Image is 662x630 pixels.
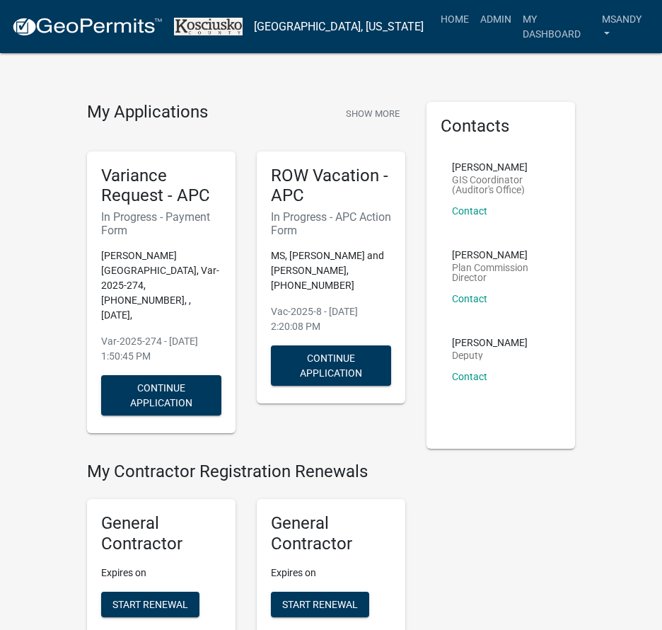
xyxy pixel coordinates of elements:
p: [PERSON_NAME] [452,162,550,172]
p: GIS Coordinator (Auditor's Office) [452,175,550,195]
h5: General Contractor [101,513,221,554]
a: Admin [475,6,517,33]
p: [PERSON_NAME][GEOGRAPHIC_DATA], Var-2025-274, [PHONE_NUMBER], , [DATE], [101,248,221,323]
p: Var-2025-274 - [DATE] 1:50:45 PM [101,334,221,364]
p: Plan Commission Director [452,263,550,282]
a: My Dashboard [517,6,596,47]
img: Kosciusko County, Indiana [174,18,243,36]
button: Show More [340,102,405,125]
h5: General Contractor [271,513,391,554]
a: Contact [452,371,487,382]
h4: My Applications [87,102,208,123]
a: Contact [452,293,487,304]
h5: Contacts [441,116,561,137]
p: Vac-2025-8 - [DATE] 2:20:08 PM [271,304,391,334]
h5: ROW Vacation - APC [271,166,391,207]
h4: My Contractor Registration Renewals [87,462,405,482]
button: Start Renewal [271,592,369,617]
p: Expires on [101,566,221,580]
span: Start Renewal [112,598,188,609]
button: Start Renewal [101,592,199,617]
a: Home [435,6,475,33]
a: [GEOGRAPHIC_DATA], [US_STATE] [254,15,424,39]
p: MS, [PERSON_NAME] and [PERSON_NAME], [PHONE_NUMBER] [271,248,391,293]
h6: In Progress - Payment Form [101,210,221,237]
button: Continue Application [101,375,221,416]
h5: Variance Request - APC [101,166,221,207]
p: Deputy [452,350,528,360]
a: msandy [596,6,651,47]
p: [PERSON_NAME] [452,338,528,348]
p: [PERSON_NAME] [452,250,550,260]
span: Start Renewal [282,598,358,609]
p: Expires on [271,566,391,580]
a: Contact [452,205,487,217]
h6: In Progress - APC Action Form [271,210,391,237]
button: Continue Application [271,345,391,386]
